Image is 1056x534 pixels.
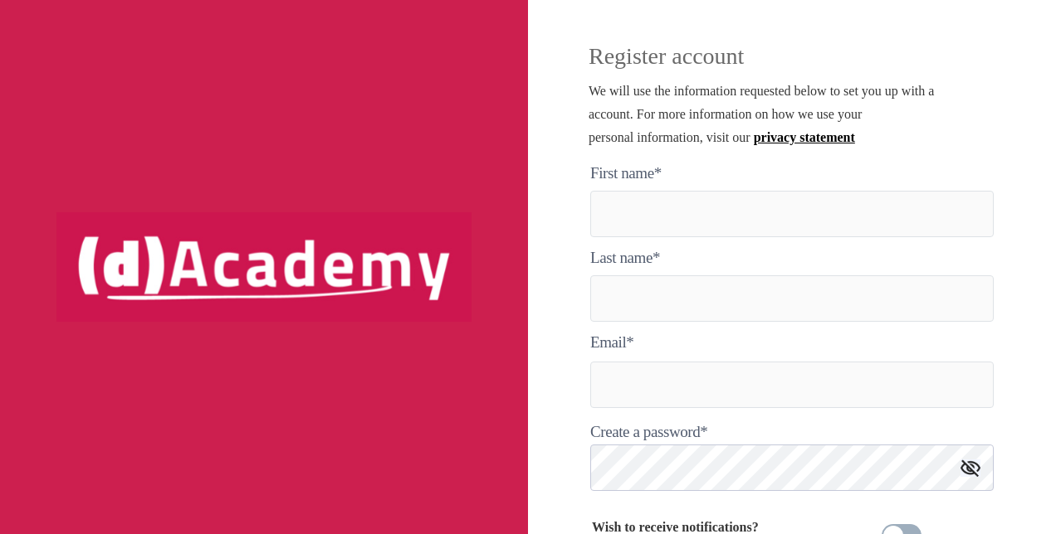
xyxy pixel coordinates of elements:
[592,520,759,534] b: Wish to receive notifications?
[589,84,934,144] span: We will use the information requested below to set you up with a account. For more information on...
[754,130,855,144] a: privacy statement
[589,46,1004,80] p: Register account
[56,212,472,322] img: logo
[961,459,980,477] img: icon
